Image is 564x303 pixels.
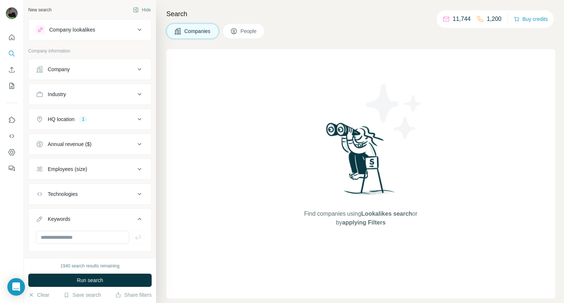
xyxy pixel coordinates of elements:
[29,85,151,103] button: Industry
[29,160,151,178] button: Employees (size)
[6,113,18,127] button: Use Surfe on LinkedIn
[342,219,386,226] span: applying Filters
[453,15,471,23] p: 11,744
[64,291,101,299] button: Save search
[28,291,49,299] button: Clear
[361,79,427,145] img: Surfe Illustration - Stars
[29,110,151,128] button: HQ location1
[6,63,18,76] button: Enrich CSV
[48,215,70,223] div: Keywords
[6,31,18,44] button: Quick start
[28,48,152,54] p: Company information
[6,146,18,159] button: Dashboard
[302,209,419,227] span: Find companies using or by
[29,185,151,203] button: Technologies
[29,21,151,39] button: Company lookalikes
[7,278,25,296] div: Open Intercom Messenger
[6,47,18,60] button: Search
[323,121,399,202] img: Surfe Illustration - Woman searching with binoculars
[6,129,18,143] button: Use Surfe API
[79,116,87,123] div: 1
[361,211,412,217] span: Lookalikes search
[487,15,502,23] p: 1,200
[6,7,18,19] img: Avatar
[28,7,51,13] div: New search
[48,116,75,123] div: HQ location
[184,28,211,35] span: Companies
[128,4,156,15] button: Hide
[514,14,548,24] button: Buy credits
[77,277,103,284] span: Run search
[48,140,91,148] div: Annual revenue ($)
[48,66,70,73] div: Company
[48,91,66,98] div: Industry
[29,61,151,78] button: Company
[6,162,18,175] button: Feedback
[241,28,257,35] span: People
[115,291,152,299] button: Share filters
[28,274,152,287] button: Run search
[61,263,120,269] div: 1940 search results remaining
[29,210,151,231] button: Keywords
[166,9,555,19] h4: Search
[48,190,78,198] div: Technologies
[48,165,87,173] div: Employees (size)
[6,79,18,92] button: My lists
[49,26,95,33] div: Company lookalikes
[29,135,151,153] button: Annual revenue ($)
